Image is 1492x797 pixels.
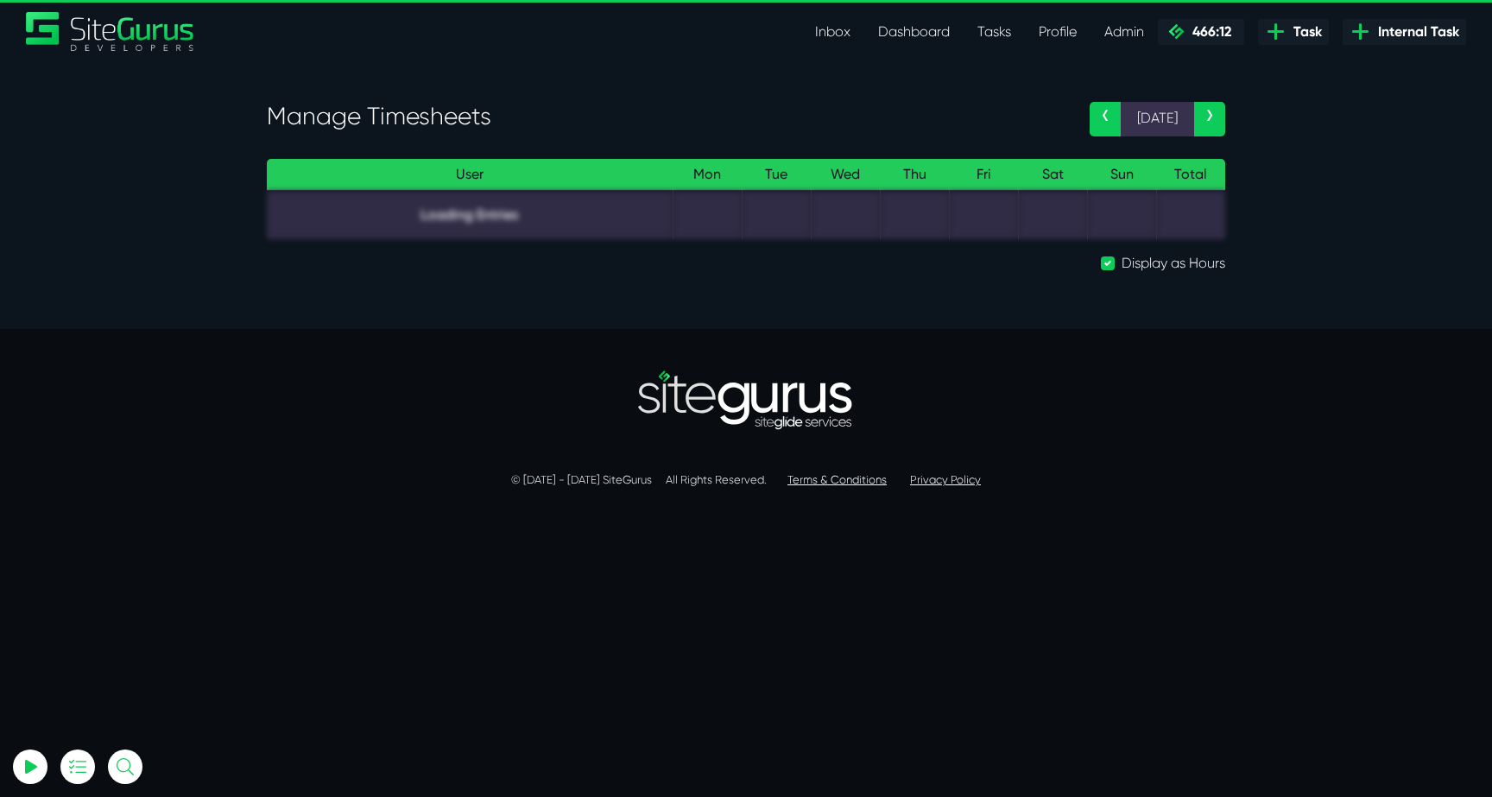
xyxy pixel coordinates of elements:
[267,471,1225,489] p: © [DATE] - [DATE] SiteGurus All Rights Reserved.
[1194,102,1225,136] a: ›
[267,159,673,191] th: User
[1371,22,1459,42] span: Internal Task
[1156,159,1225,191] th: Total
[787,473,887,486] a: Terms & Conditions
[1090,102,1121,136] a: ‹
[964,15,1025,49] a: Tasks
[880,159,949,191] th: Thu
[1185,23,1231,40] span: 466:12
[1121,102,1194,136] span: [DATE]
[267,102,1064,131] h3: Manage Timesheets
[673,159,742,191] th: Mon
[1087,159,1156,191] th: Sun
[864,15,964,49] a: Dashboard
[1122,253,1225,274] label: Display as Hours
[1158,19,1244,45] a: 466:12
[1258,19,1329,45] a: Task
[267,190,673,239] td: Loading Entries
[1018,159,1087,191] th: Sat
[26,12,195,51] img: Sitegurus Logo
[26,12,195,51] a: SiteGurus
[811,159,880,191] th: Wed
[801,15,864,49] a: Inbox
[910,473,981,486] a: Privacy Policy
[1287,22,1322,42] span: Task
[1091,15,1158,49] a: Admin
[742,159,811,191] th: Tue
[1025,15,1091,49] a: Profile
[949,159,1018,191] th: Fri
[1343,19,1466,45] a: Internal Task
